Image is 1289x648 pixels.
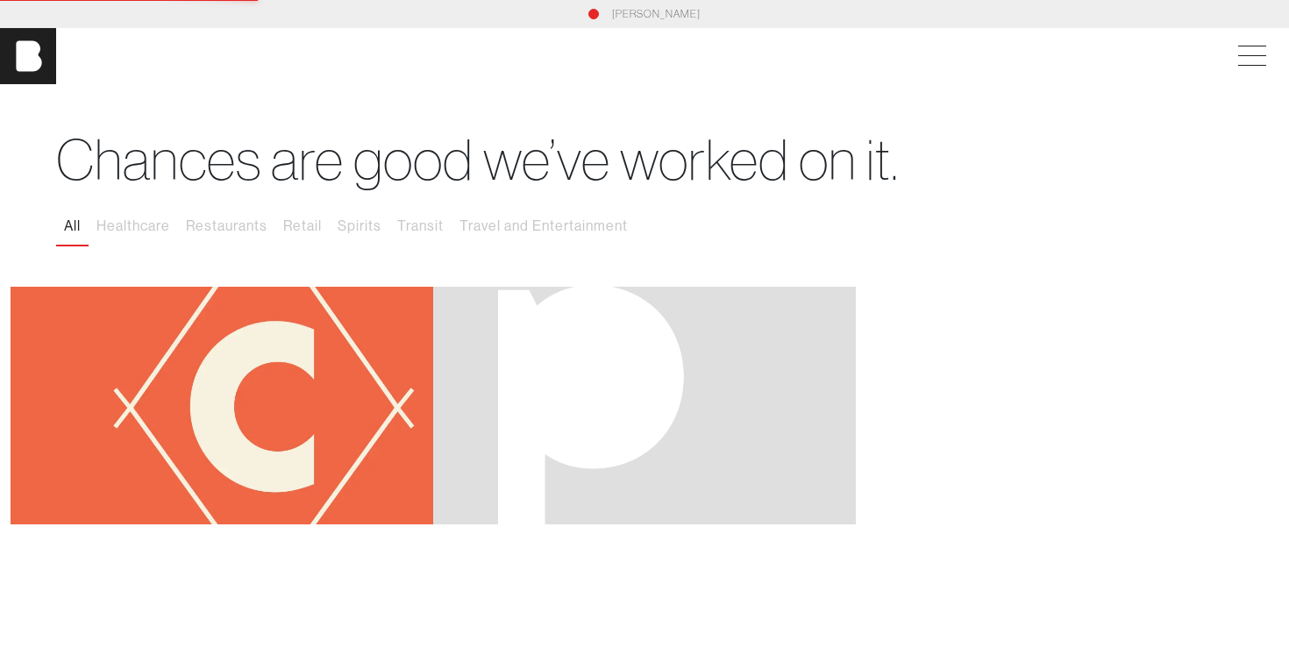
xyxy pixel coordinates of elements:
[89,208,178,245] button: Healthcare
[452,208,636,245] button: Travel and Entertainment
[389,208,452,245] button: Transit
[330,208,389,245] button: Spirits
[178,208,275,245] button: Restaurants
[56,208,89,245] button: All
[612,6,701,22] a: [PERSON_NAME]
[56,126,1233,194] h1: Chances are good we’ve worked on it.
[275,208,330,245] button: Retail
